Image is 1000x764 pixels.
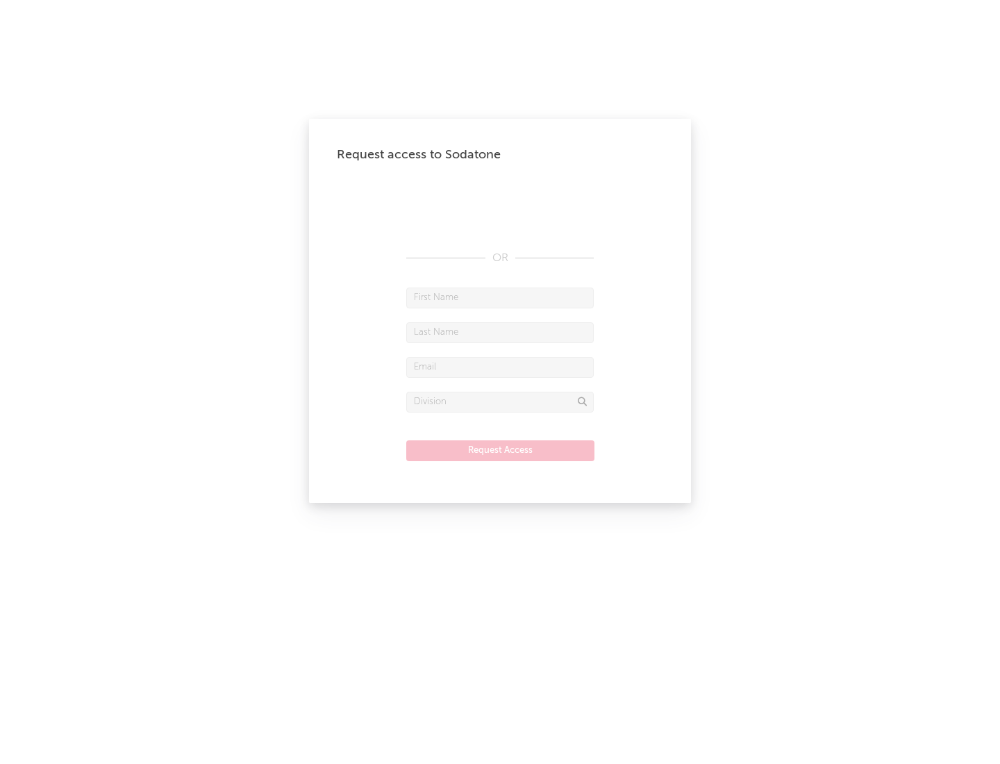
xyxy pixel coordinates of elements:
button: Request Access [406,440,594,461]
div: OR [406,250,594,267]
input: Last Name [406,322,594,343]
input: Email [406,357,594,378]
div: Request access to Sodatone [337,147,663,163]
input: Division [406,392,594,413]
input: First Name [406,288,594,308]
